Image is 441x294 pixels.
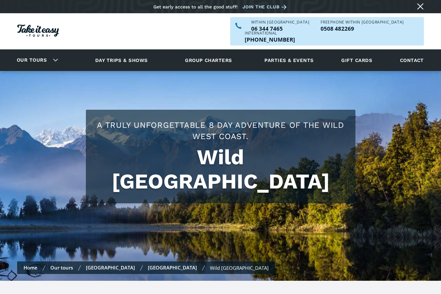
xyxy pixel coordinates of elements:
div: Freephone WITHIN [GEOGRAPHIC_DATA] [321,20,404,24]
h2: A truly unforgettable 8 day adventure of the wild West Coast. [92,119,349,142]
a: Call us within NZ on 063447465 [251,26,309,31]
div: Our tours [9,51,63,69]
a: [GEOGRAPHIC_DATA] [148,264,197,271]
a: Our tours [12,53,52,68]
a: Close message [415,1,426,12]
a: Call us outside of NZ on +6463447465 [245,37,295,42]
a: [GEOGRAPHIC_DATA] [86,264,135,271]
h1: Wild [GEOGRAPHIC_DATA] [92,145,349,194]
a: Gift cards [338,51,375,69]
p: 06 344 7465 [251,26,309,31]
p: [PHONE_NUMBER] [245,37,295,42]
a: Our tours [50,264,73,271]
nav: Breadcrumbs [17,261,275,274]
a: Home [24,264,37,271]
a: Contact [397,51,427,69]
div: Get early access to all the good stuff! [153,4,238,9]
a: Group charters [177,51,240,69]
a: Call us freephone within NZ on 0508482269 [321,26,404,31]
a: Day trips & shows [87,51,156,69]
div: International [245,31,295,35]
a: Join the club [242,3,289,11]
p: 0508 482269 [321,26,404,31]
img: Take it easy Tours logo [17,25,59,37]
a: Parties & events [261,51,317,69]
div: WITHIN [GEOGRAPHIC_DATA] [251,20,309,24]
a: Homepage [17,21,59,42]
div: Wild [GEOGRAPHIC_DATA] [210,265,269,271]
